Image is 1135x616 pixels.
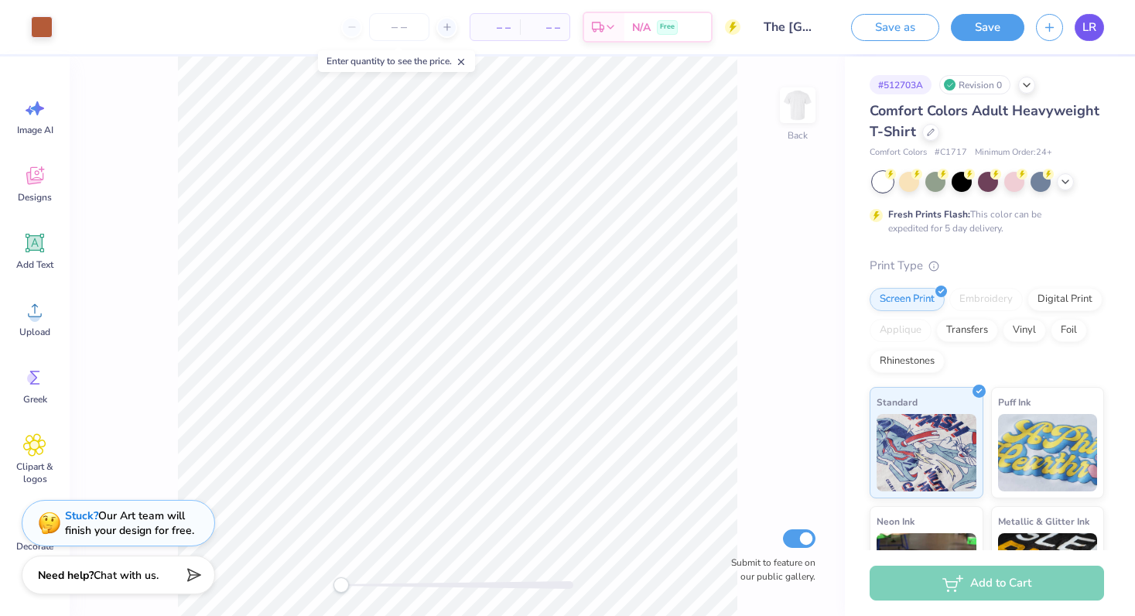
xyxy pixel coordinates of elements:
span: LR [1082,19,1096,36]
span: Comfort Colors [870,146,927,159]
span: Standard [877,394,918,410]
img: Neon Ink [877,533,976,611]
div: Applique [870,319,932,342]
span: # C1717 [935,146,967,159]
input: – – [369,13,429,41]
span: Clipart & logos [9,460,60,485]
div: Accessibility label [333,577,349,593]
span: Chat with us. [94,568,159,583]
div: Foil [1051,319,1087,342]
label: Submit to feature on our public gallery. [723,556,815,583]
div: Transfers [936,319,998,342]
div: Print Type [870,257,1104,275]
span: Metallic & Glitter Ink [998,513,1089,529]
img: Back [782,90,813,121]
strong: Fresh Prints Flash: [888,208,970,221]
div: Digital Print [1027,288,1103,311]
span: Puff Ink [998,394,1031,410]
span: Comfort Colors Adult Heavyweight T-Shirt [870,101,1099,141]
span: Decorate [16,540,53,553]
img: Metallic & Glitter Ink [998,533,1098,611]
div: Our Art team will finish your design for free. [65,508,194,538]
div: Back [788,128,808,142]
img: Puff Ink [998,414,1098,491]
strong: Stuck? [65,508,98,523]
span: Image AI [17,124,53,136]
span: Neon Ink [877,513,914,529]
span: – – [529,19,560,36]
div: Embroidery [949,288,1023,311]
span: Free [660,22,675,33]
button: Save as [851,14,939,41]
span: Designs [18,191,52,204]
span: Add Text [16,258,53,271]
div: This color can be expedited for 5 day delivery. [888,207,1079,235]
a: LR [1075,14,1104,41]
div: # 512703A [870,75,932,94]
span: Greek [23,393,47,406]
button: Save [951,14,1024,41]
div: Rhinestones [870,350,945,373]
span: N/A [632,19,651,36]
div: Revision 0 [939,75,1010,94]
div: Enter quantity to see the price. [318,50,475,72]
span: Minimum Order: 24 + [975,146,1052,159]
img: Standard [877,414,976,491]
input: Untitled Design [752,12,828,43]
div: Screen Print [870,288,945,311]
strong: Need help? [38,568,94,583]
span: – – [480,19,511,36]
div: Vinyl [1003,319,1046,342]
span: Upload [19,326,50,338]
